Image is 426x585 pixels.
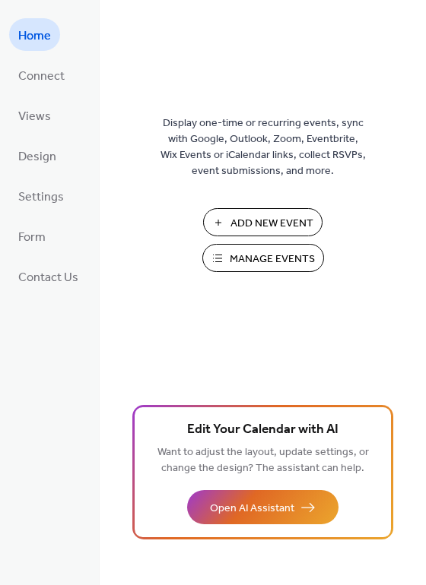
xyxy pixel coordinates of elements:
a: Views [9,99,60,131]
span: Want to adjust the layout, update settings, or change the design? The assistant can help. [157,442,369,479]
span: Home [18,24,51,48]
a: Connect [9,58,74,91]
span: Contact Us [18,266,78,289]
span: Add New Event [230,216,313,232]
span: Open AI Assistant [210,501,294,517]
span: Design [18,145,56,169]
span: Connect [18,65,65,88]
span: Manage Events [230,251,315,267]
a: Contact Us [9,260,87,292]
a: Design [9,139,65,172]
a: Home [9,18,60,51]
a: Settings [9,179,73,212]
span: Settings [18,185,64,209]
span: Form [18,226,46,249]
button: Manage Events [202,244,324,272]
button: Add New Event [203,208,323,236]
span: Views [18,105,51,128]
button: Open AI Assistant [187,490,339,524]
span: Edit Your Calendar with AI [187,419,339,441]
span: Display one-time or recurring events, sync with Google, Outlook, Zoom, Eventbrite, Wix Events or ... [161,115,366,179]
a: Form [9,220,55,252]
